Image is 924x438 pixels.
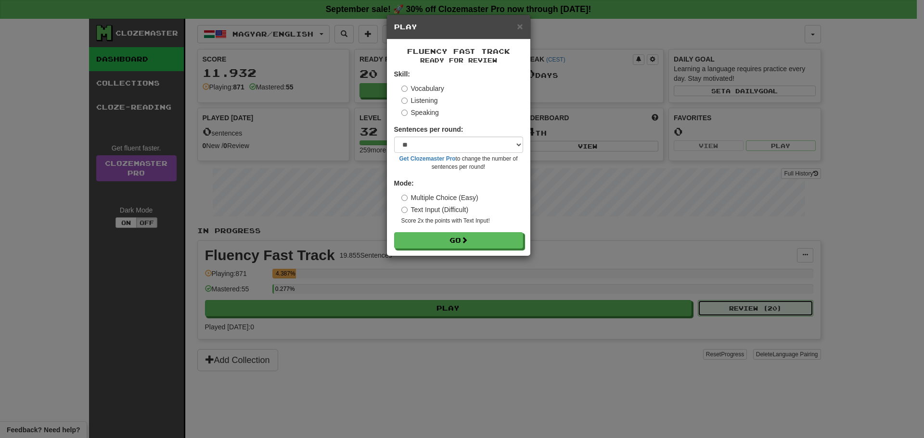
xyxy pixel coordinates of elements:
[401,195,408,201] input: Multiple Choice (Easy)
[401,84,444,93] label: Vocabulary
[401,193,478,202] label: Multiple Choice (Easy)
[401,205,469,214] label: Text Input (Difficult)
[394,179,414,187] strong: Mode:
[401,217,523,225] small: Score 2x the points with Text Input !
[394,125,463,134] label: Sentences per round:
[401,96,438,105] label: Listening
[517,21,523,32] span: ×
[517,21,523,31] button: Close
[394,22,523,32] h5: Play
[394,56,523,64] small: Ready for Review
[401,110,408,116] input: Speaking
[401,86,408,92] input: Vocabulary
[401,108,439,117] label: Speaking
[407,47,510,55] span: Fluency Fast Track
[401,207,408,213] input: Text Input (Difficult)
[394,155,523,171] small: to change the number of sentences per round!
[399,155,456,162] a: Get Clozemaster Pro
[394,70,410,78] strong: Skill:
[394,232,523,249] button: Go
[401,98,408,104] input: Listening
